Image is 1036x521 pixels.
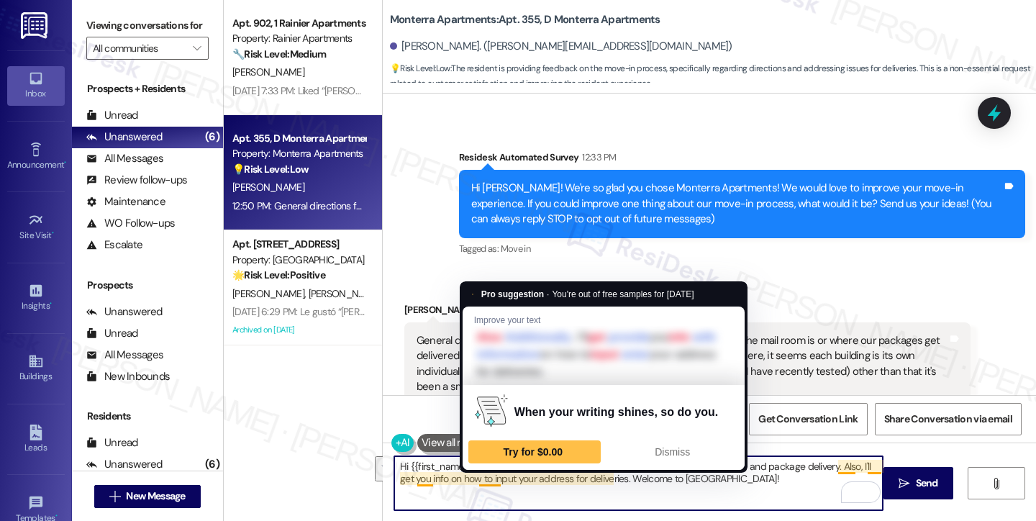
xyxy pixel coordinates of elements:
[93,37,186,60] input: All communities
[231,321,367,339] div: Archived on [DATE]
[7,420,65,459] a: Leads
[64,158,66,168] span: •
[86,216,175,231] div: WO Follow-ups
[232,16,365,31] div: Apt. 902, 1 Rainier Apartments
[390,63,450,74] strong: 💡 Risk Level: Low
[459,238,1025,259] div: Tagged as:
[501,243,530,255] span: Move in
[86,130,163,145] div: Unanswered
[390,12,660,27] b: Monterra Apartments: Apt. 355, D Monterra Apartments
[232,237,365,252] div: Apt. [STREET_ADDRESS]
[201,126,223,148] div: (6)
[86,14,209,37] label: Viewing conversations for
[86,237,142,253] div: Escalate
[86,369,170,384] div: New Inbounds
[884,412,1012,427] span: Share Conversation via email
[578,150,616,165] div: 12:33 PM
[72,409,223,424] div: Residents
[86,108,138,123] div: Unread
[7,208,65,247] a: Site Visit •
[86,194,165,209] div: Maintenance
[232,31,365,46] div: Property: Rainier Apartments
[86,304,163,320] div: Unanswered
[232,163,309,176] strong: 💡 Risk Level: Low
[232,84,773,97] div: [DATE] 7:33 PM: Liked “[PERSON_NAME] (Rainier Apartments): Got it! I'll keep you updated once I h...
[758,412,858,427] span: Get Conversation Link
[883,467,953,499] button: Send
[7,66,65,105] a: Inbox
[875,403,1022,435] button: Share Conversation via email
[232,268,325,281] strong: 🌟 Risk Level: Positive
[50,299,52,309] span: •
[404,302,971,322] div: [PERSON_NAME]
[72,81,223,96] div: Prospects + Residents
[86,457,163,472] div: Unanswered
[916,476,938,491] span: Send
[94,485,201,508] button: New Message
[232,131,365,146] div: Apt. 355, D Monterra Apartments
[201,453,223,476] div: (6)
[232,181,304,194] span: [PERSON_NAME]
[55,511,58,521] span: •
[417,333,948,395] div: General directions for where everything is like laundry room and where the mail room is or where ...
[193,42,201,54] i: 
[899,478,909,489] i: 
[991,478,1001,489] i: 
[109,491,120,502] i: 
[126,489,185,504] span: New Message
[232,47,326,60] strong: 🔧 Risk Level: Medium
[21,12,50,39] img: ResiDesk Logo
[86,326,138,341] div: Unread
[459,150,1025,170] div: Residesk Automated Survey
[232,287,309,300] span: [PERSON_NAME]
[86,435,138,450] div: Unread
[232,65,304,78] span: [PERSON_NAME]
[390,39,732,54] div: [PERSON_NAME]. ([PERSON_NAME][EMAIL_ADDRESS][DOMAIN_NAME])
[52,228,54,238] span: •
[471,181,1002,227] div: Hi [PERSON_NAME]! We're so glad you chose Monterra Apartments! We would love to improve your move...
[86,151,163,166] div: All Messages
[390,61,1036,92] span: : The resident is providing feedback on the move-in process, specifically regarding directions an...
[86,173,187,188] div: Review follow-ups
[232,146,365,161] div: Property: Monterra Apartments
[394,456,883,510] textarea: To enrich screen reader interactions, please activate Accessibility in Grammarly extension settings
[7,278,65,317] a: Insights •
[232,253,365,268] div: Property: [GEOGRAPHIC_DATA]
[749,403,867,435] button: Get Conversation Link
[86,348,163,363] div: All Messages
[72,278,223,293] div: Prospects
[308,287,380,300] span: [PERSON_NAME]
[7,349,65,388] a: Buildings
